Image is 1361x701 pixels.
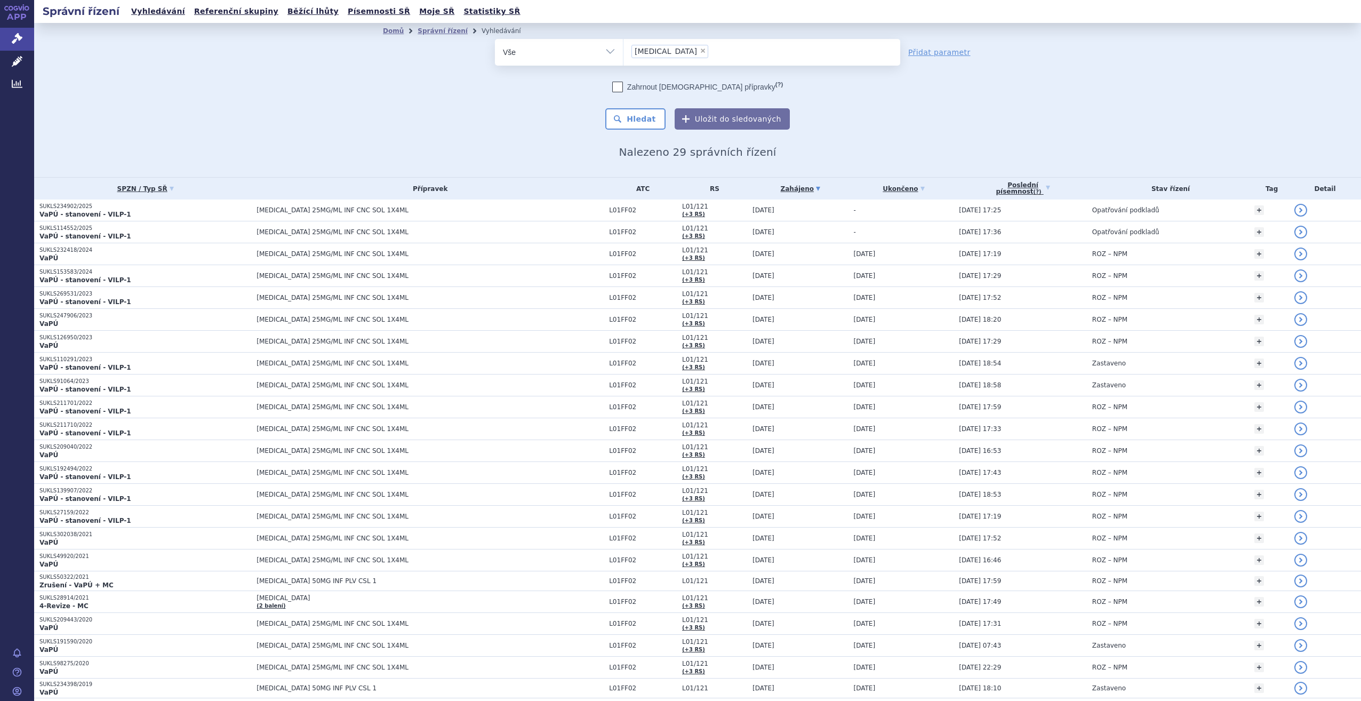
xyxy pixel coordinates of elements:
span: [MEDICAL_DATA] 50MG INF PLV CSL 1 [257,577,523,585]
span: [MEDICAL_DATA] 25MG/ML INF CNC SOL 1X4ML [257,513,523,520]
a: + [1254,468,1264,477]
span: L01/121 [682,203,747,210]
span: [DATE] [854,294,876,301]
span: [MEDICAL_DATA] 25MG/ML INF CNC SOL 1X4ML [257,556,523,564]
span: ROZ – NPM [1092,469,1127,476]
strong: VaPÚ [39,342,58,349]
a: + [1254,663,1264,672]
th: RS [677,178,747,200]
span: [DATE] [752,250,774,258]
p: SUKLS211701/2022 [39,400,251,407]
span: [DATE] [752,338,774,345]
a: + [1254,597,1264,607]
span: L01FF02 [609,294,677,301]
p: SUKLS302038/2021 [39,531,251,538]
strong: VaPÚ [39,320,58,328]
a: detail [1294,682,1307,695]
a: + [1254,512,1264,521]
span: L01/121 [682,616,747,624]
span: [DATE] 18:58 [959,381,1001,389]
span: L01/121 [682,531,747,538]
span: L01FF02 [609,360,677,367]
p: SUKLS192494/2022 [39,465,251,473]
span: L01/121 [682,509,747,516]
a: (+3 RS) [682,561,705,567]
span: [DATE] [854,360,876,367]
span: [DATE] [752,403,774,411]
a: (+3 RS) [682,625,705,631]
span: [DATE] [752,447,774,455]
span: Zastaveno [1092,381,1126,389]
a: detail [1294,379,1307,392]
span: [MEDICAL_DATA] 25MG/ML INF CNC SOL 1X4ML [257,360,523,367]
p: SUKLS191590/2020 [39,638,251,646]
strong: VaPÚ [39,561,58,568]
span: [DATE] 17:25 [959,206,1001,214]
span: [DATE] 18:54 [959,360,1001,367]
span: L01/121 [682,594,747,602]
a: + [1254,315,1264,324]
span: [DATE] [854,598,876,606]
span: [DATE] 16:46 [959,556,1001,564]
a: detail [1294,617,1307,630]
strong: VaPÚ - stanovení - VILP-1 [39,495,131,503]
span: [DATE] [854,513,876,520]
span: [DATE] [854,491,876,498]
span: L01FF02 [609,338,677,345]
a: detail [1294,401,1307,413]
span: [MEDICAL_DATA] 25MG/ML INF CNC SOL 1X4ML [257,620,523,627]
a: (+3 RS) [682,452,705,458]
span: [DATE] 17:52 [959,294,1001,301]
span: L01/121 [682,356,747,363]
a: + [1254,359,1264,368]
span: L01/121 [682,443,747,451]
strong: VaPÚ - stanovení - VILP-1 [39,364,131,371]
a: detail [1294,575,1307,587]
strong: VaPÚ [39,254,58,262]
span: L01FF02 [609,577,677,585]
span: [MEDICAL_DATA] 25MG/ML INF CNC SOL 1X4ML [257,664,523,671]
span: ROZ – NPM [1092,294,1127,301]
input: [MEDICAL_DATA] [711,44,717,58]
span: L01/121 [682,246,747,254]
span: [MEDICAL_DATA] 25MG/ML INF CNC SOL 1X4ML [257,250,523,258]
span: [DATE] 18:53 [959,491,1001,498]
th: Detail [1289,178,1361,200]
span: ROZ – NPM [1092,338,1127,345]
a: (+3 RS) [682,364,705,370]
p: SUKLS247906/2023 [39,312,251,320]
span: [DATE] 17:31 [959,620,1001,627]
a: (+3 RS) [682,255,705,261]
span: [DATE] 17:29 [959,338,1001,345]
span: L01/121 [682,577,747,585]
strong: VaPÚ [39,451,58,459]
span: [DATE] [752,577,774,585]
span: [MEDICAL_DATA] 25MG/ML INF CNC SOL 1X4ML [257,294,523,301]
a: detail [1294,466,1307,479]
span: L01/121 [682,334,747,341]
a: Běžící lhůty [284,4,342,19]
a: (+3 RS) [682,277,705,283]
span: [DATE] [752,664,774,671]
a: (+3 RS) [682,342,705,348]
span: [MEDICAL_DATA] 25MG/ML INF CNC SOL 1X4ML [257,272,523,280]
span: [MEDICAL_DATA] 50MG INF PLV CSL 1 [257,684,523,692]
h2: Správní řízení [34,4,128,19]
p: SUKLS49920/2021 [39,553,251,560]
a: + [1254,249,1264,259]
span: L01FF02 [609,425,677,433]
span: Zastaveno [1092,360,1126,367]
span: [DATE] [752,598,774,606]
a: Přidat parametr [908,47,971,58]
a: Vyhledávání [128,4,188,19]
span: [DATE] [854,556,876,564]
span: [DATE] 17:19 [959,250,1001,258]
span: L01FF02 [609,513,677,520]
a: + [1254,402,1264,412]
span: L01/121 [682,268,747,276]
a: detail [1294,488,1307,501]
span: [DATE] [752,469,774,476]
span: [DATE] [752,491,774,498]
p: SUKLS28914/2021 [39,594,251,602]
a: Zahájeno [752,181,848,196]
